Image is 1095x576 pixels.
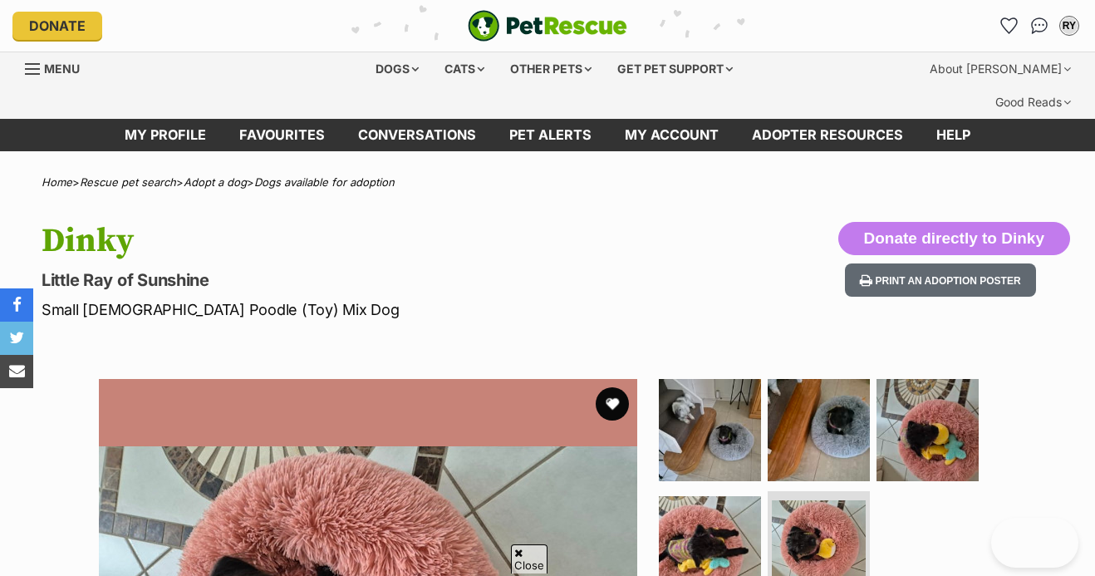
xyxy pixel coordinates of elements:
a: Adopter resources [735,119,920,151]
a: Dogs available for adoption [254,175,395,189]
iframe: Help Scout Beacon - Open [991,518,1078,568]
div: Dogs [364,52,430,86]
a: Favourites [996,12,1023,39]
a: My account [608,119,735,151]
a: Conversations [1026,12,1053,39]
a: PetRescue [468,10,627,42]
div: Get pet support [606,52,744,86]
a: Favourites [223,119,341,151]
button: My account [1056,12,1083,39]
span: Close [511,544,547,574]
img: Photo of Dinky [876,379,979,481]
button: Print an adoption poster [845,263,1036,298]
a: conversations [341,119,493,151]
ul: Account quick links [996,12,1083,39]
a: My profile [108,119,223,151]
h1: Dinky [42,222,669,260]
div: About [PERSON_NAME] [918,52,1083,86]
p: Little Ray of Sunshine [42,268,669,292]
div: Good Reads [984,86,1083,119]
a: Donate [12,12,102,40]
button: favourite [596,387,629,421]
img: logo-e224e6f780fb5917bec1dbf3a21bbac754714ae5b6737aabdf751b685950b380.svg [468,10,627,42]
a: Help [920,119,987,151]
a: Home [42,175,72,189]
div: Other pets [498,52,603,86]
button: Donate directly to Dinky [838,222,1071,255]
a: Rescue pet search [80,175,176,189]
p: Small [DEMOGRAPHIC_DATA] Poodle (Toy) Mix Dog [42,298,669,321]
img: chat-41dd97257d64d25036548639549fe6c8038ab92f7586957e7f3b1b290dea8141.svg [1031,17,1048,34]
a: Adopt a dog [184,175,247,189]
a: Pet alerts [493,119,608,151]
div: RY [1061,17,1078,34]
a: Menu [25,52,91,82]
img: Photo of Dinky [768,379,870,481]
span: Menu [44,62,80,76]
div: Cats [433,52,496,86]
img: Photo of Dinky [659,379,761,481]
